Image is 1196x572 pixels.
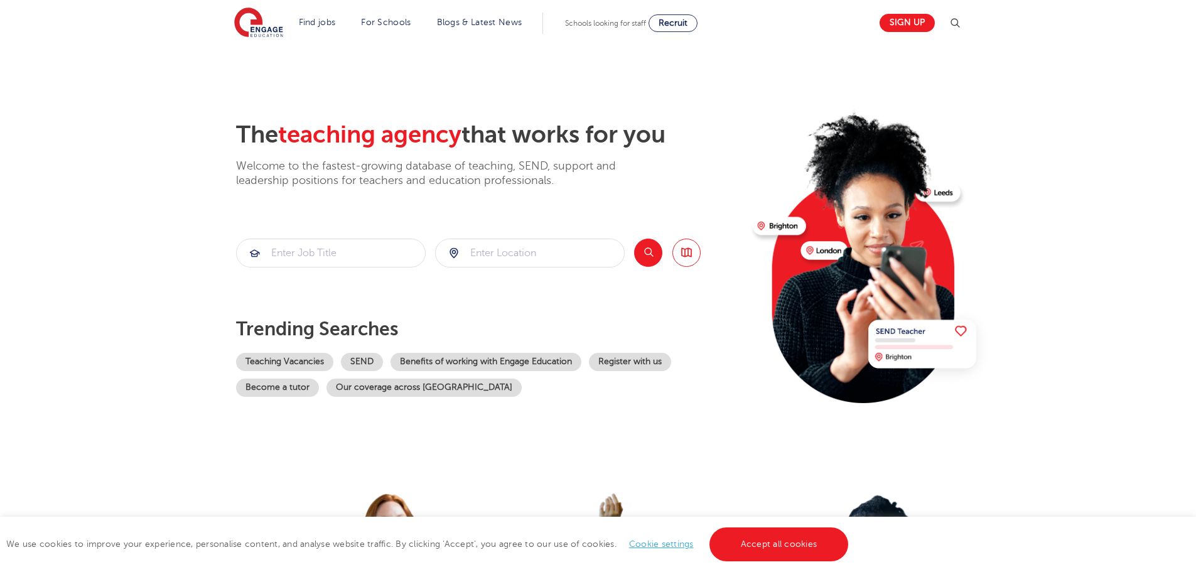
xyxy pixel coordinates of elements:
[278,121,461,148] span: teaching agency
[880,14,935,32] a: Sign up
[6,539,851,549] span: We use cookies to improve your experience, personalise content, and analyse website traffic. By c...
[659,18,687,28] span: Recruit
[634,239,662,267] button: Search
[629,539,694,549] a: Cookie settings
[565,19,646,28] span: Schools looking for staff
[391,353,581,371] a: Benefits of working with Engage Education
[236,353,333,371] a: Teaching Vacancies
[236,318,743,340] p: Trending searches
[236,379,319,397] a: Become a tutor
[234,8,283,39] img: Engage Education
[326,379,522,397] a: Our coverage across [GEOGRAPHIC_DATA]
[236,121,743,149] h2: The that works for you
[237,239,425,267] input: Submit
[436,239,624,267] input: Submit
[589,353,671,371] a: Register with us
[341,353,383,371] a: SEND
[709,527,849,561] a: Accept all cookies
[236,159,650,188] p: Welcome to the fastest-growing database of teaching, SEND, support and leadership positions for t...
[361,18,411,27] a: For Schools
[299,18,336,27] a: Find jobs
[236,239,426,267] div: Submit
[435,239,625,267] div: Submit
[649,14,698,32] a: Recruit
[437,18,522,27] a: Blogs & Latest News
